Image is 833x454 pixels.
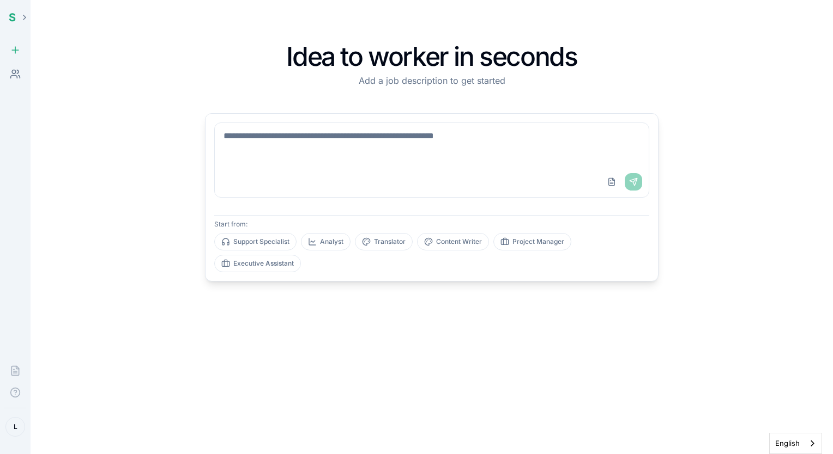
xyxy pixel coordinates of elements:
button: Translator [355,233,413,250]
aside: Language selected: English [769,433,822,454]
p: Start from: [214,220,649,229]
button: Analyst [301,233,351,250]
h1: Idea to worker in seconds [205,44,659,70]
p: Add a job description to get started [205,74,659,87]
button: L [5,417,25,437]
button: Project Manager [493,233,571,250]
div: Language [769,433,822,454]
button: Executive Assistant [214,255,301,272]
span: S [9,11,16,24]
a: English [770,433,822,453]
button: Content Writer [417,233,489,250]
button: Support Specialist [214,233,297,250]
span: L [14,422,17,431]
